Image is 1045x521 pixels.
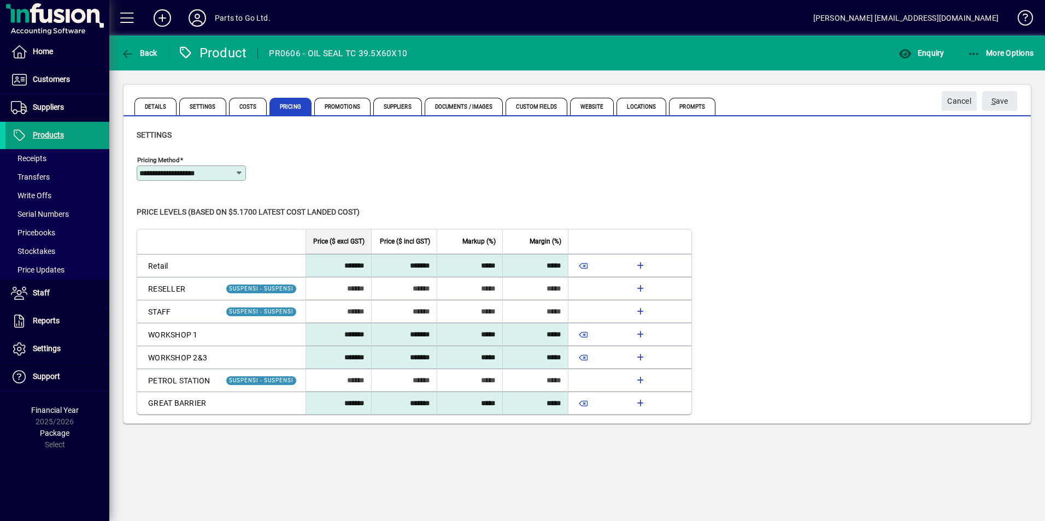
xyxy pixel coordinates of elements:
button: Cancel [942,91,977,111]
span: Margin (%) [530,235,561,247]
td: Retail [137,254,217,277]
button: Save [982,91,1017,111]
span: Pricebooks [11,228,55,237]
td: GREAT BARRIER [137,392,217,414]
span: Customers [33,75,70,84]
span: Price ($ incl GST) [380,235,430,247]
span: Suppliers [373,98,422,115]
a: Suppliers [5,94,109,121]
span: Cancel [947,92,971,110]
span: Support [33,372,60,381]
td: RESELLER [137,277,217,300]
app-page-header-button: Back [109,43,169,63]
a: Customers [5,66,109,93]
a: Write Offs [5,186,109,205]
span: Enquiry [899,49,944,57]
a: Transfers [5,168,109,186]
span: Settings [33,344,61,353]
span: Promotions [314,98,371,115]
span: Settings [137,131,172,139]
span: ave [991,92,1008,110]
span: Documents / Images [425,98,503,115]
span: Markup (%) [462,235,496,247]
span: Stocktakes [11,247,55,256]
span: Locations [617,98,666,115]
button: Enquiry [896,43,947,63]
a: Staff [5,280,109,307]
span: Receipts [11,154,46,163]
a: Serial Numbers [5,205,109,223]
span: Back [121,49,157,57]
span: Package [40,429,69,437]
a: Receipts [5,149,109,168]
span: Staff [33,288,50,297]
span: Price ($ excl GST) [313,235,365,247]
a: Settings [5,335,109,363]
span: Details [134,98,177,115]
button: Profile [180,8,215,28]
td: STAFF [137,300,217,323]
span: Home [33,47,53,56]
span: Pricing [269,98,312,115]
span: Price levels (based on $5.1700 Latest cost landed cost) [137,208,360,216]
span: Suppliers [33,103,64,111]
div: PR0606 - OIL SEAL TC 39.5X60X10 [269,45,407,62]
a: Knowledge Base [1009,2,1031,38]
button: More Options [965,43,1037,63]
div: [PERSON_NAME] [EMAIL_ADDRESS][DOMAIN_NAME] [813,9,999,27]
span: Products [33,131,64,139]
a: Home [5,38,109,66]
td: WORKSHOP 2&3 [137,346,217,369]
a: Stocktakes [5,242,109,260]
button: Back [118,43,160,63]
div: Product [178,44,247,62]
span: SUSPENSI - SUSPENSI [229,286,293,292]
span: Reports [33,316,60,325]
span: Serial Numbers [11,210,69,218]
span: Costs [229,98,267,115]
a: Pricebooks [5,223,109,242]
span: More Options [967,49,1034,57]
span: Financial Year [31,406,79,415]
span: Price Updates [11,265,64,274]
span: Prompts [669,98,715,115]
span: SUSPENSI - SUSPENSI [229,309,293,315]
a: Reports [5,307,109,335]
span: Settings [179,98,226,115]
div: Parts to Go Ltd. [215,9,271,27]
td: PETROL STATION [137,369,217,392]
span: Transfers [11,173,50,181]
a: Support [5,363,109,390]
mat-label: Pricing method [137,156,180,164]
span: SUSPENSI - SUSPENSI [229,377,293,383]
span: Custom Fields [506,98,567,115]
td: WORKSHOP 1 [137,323,217,346]
button: Add [145,8,180,28]
span: S [991,97,996,105]
span: Write Offs [11,191,51,200]
span: Website [570,98,614,115]
a: Price Updates [5,260,109,279]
